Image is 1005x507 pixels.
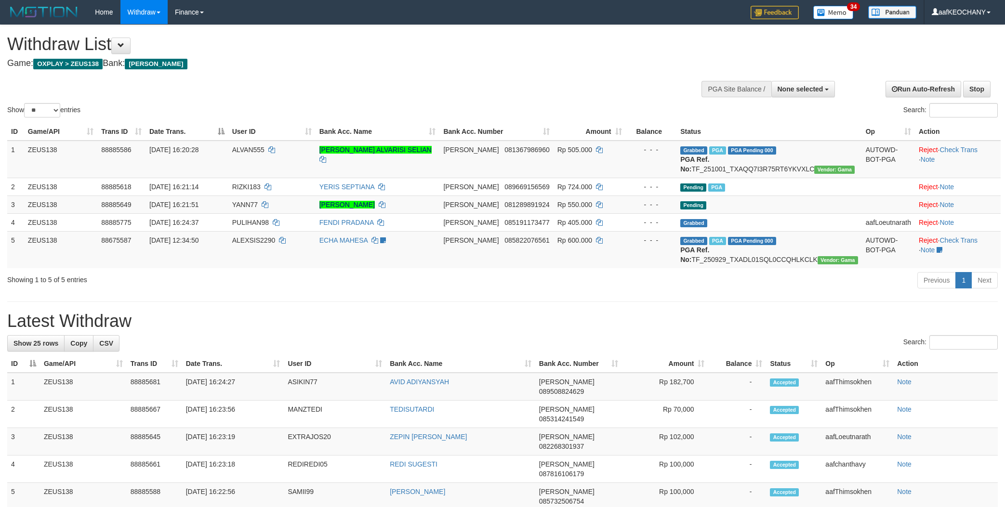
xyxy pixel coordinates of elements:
b: PGA Ref. No: [680,156,709,173]
span: Accepted [770,433,799,442]
a: ZEPIN [PERSON_NAME] [390,433,467,441]
th: Status [676,123,862,141]
span: Rp 550.000 [557,201,592,208]
label: Show entries [7,103,80,117]
a: Note [921,156,935,163]
span: Copy 085191173477 to clipboard [504,219,549,226]
span: Marked by aafpengsreynich [709,237,726,245]
th: Game/API: activate to sort column ascending [40,355,127,373]
span: Copy 082268301937 to clipboard [539,442,584,450]
th: Op: activate to sort column ascending [821,355,893,373]
span: PGA Pending [728,237,776,245]
label: Search: [903,335,998,350]
span: Accepted [770,406,799,414]
a: Note [940,201,954,208]
span: 88675587 [101,236,131,244]
span: [PERSON_NAME] [443,219,499,226]
th: ID [7,123,24,141]
th: User ID: activate to sort column ascending [284,355,386,373]
span: None selected [778,85,823,93]
span: Copy 081367986960 to clipboard [504,146,549,154]
img: MOTION_logo.png [7,5,80,19]
span: Grabbed [680,146,707,155]
td: - [708,428,766,455]
button: None selected [771,81,835,97]
select: Showentries [24,103,60,117]
div: - - - [630,235,673,245]
td: ZEUS138 [40,401,127,428]
span: Copy 085314241549 to clipboard [539,415,584,423]
td: [DATE] 16:24:27 [182,373,284,401]
td: ZEUS138 [24,141,97,178]
td: 2 [7,401,40,428]
span: Copy 089508824629 to clipboard [539,388,584,395]
th: Bank Acc. Number: activate to sort column ascending [535,355,622,373]
td: 4 [7,455,40,483]
input: Search: [929,103,998,117]
td: Rp 100,000 [622,455,709,483]
a: Note [921,246,935,254]
td: Rp 182,700 [622,373,709,401]
a: Reject [919,183,938,191]
td: ZEUS138 [24,231,97,268]
a: YERIS SEPTIANA [319,183,374,191]
div: - - - [630,182,673,192]
td: 3 [7,428,40,455]
b: PGA Ref. No: [680,246,709,263]
td: aafLoeutnarath [821,428,893,455]
span: [PERSON_NAME] [443,201,499,208]
td: 88885667 [127,401,182,428]
td: ZEUS138 [40,373,127,401]
div: - - - [630,218,673,227]
h1: Withdraw List [7,35,661,54]
td: 5 [7,231,24,268]
a: TEDISUTARDI [390,405,434,413]
th: Bank Acc. Number: activate to sort column ascending [439,123,553,141]
span: 34 [847,2,860,11]
td: [DATE] 16:23:19 [182,428,284,455]
th: Op: activate to sort column ascending [862,123,915,141]
span: PULIHAN98 [232,219,269,226]
span: [DATE] 16:21:51 [149,201,198,208]
td: ZEUS138 [24,178,97,195]
a: Note [897,460,912,468]
span: Copy 085822076561 to clipboard [504,236,549,244]
a: ECHA MAHESA [319,236,368,244]
span: [PERSON_NAME] [539,433,595,441]
span: ALVAN555 [232,146,264,154]
a: [PERSON_NAME] [390,488,445,495]
h4: Game: Bank: [7,59,661,68]
td: ASIKIN77 [284,373,386,401]
span: Marked by aafanarl [709,146,726,155]
th: Balance: activate to sort column ascending [708,355,766,373]
td: ZEUS138 [24,195,97,213]
div: - - - [630,200,673,209]
a: Reject [919,236,938,244]
td: 1 [7,373,40,401]
span: Copy 087816106179 to clipboard [539,470,584,478]
span: 88885618 [101,183,131,191]
a: Note [897,405,912,413]
th: Date Trans.: activate to sort column descending [145,123,228,141]
span: Pending [680,201,706,209]
span: [PERSON_NAME] [125,59,187,69]
div: PGA Site Balance / [701,81,771,97]
td: 1 [7,141,24,178]
th: Action [893,355,998,373]
span: Show 25 rows [13,339,58,347]
span: [PERSON_NAME] [443,146,499,154]
span: Marked by aafanarl [708,183,725,192]
div: Showing 1 to 5 of 5 entries [7,271,411,285]
span: OXPLAY > ZEUS138 [33,59,103,69]
span: Accepted [770,378,799,387]
a: Note [897,488,912,495]
span: Copy [70,339,87,347]
td: EXTRAJOS20 [284,428,386,455]
th: Game/API: activate to sort column ascending [24,123,97,141]
td: 2 [7,178,24,195]
a: Previous [917,272,956,288]
img: Button%20Memo.svg [813,6,854,19]
span: [PERSON_NAME] [539,488,595,495]
th: Bank Acc. Name: activate to sort column ascending [316,123,440,141]
td: [DATE] 16:23:56 [182,401,284,428]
